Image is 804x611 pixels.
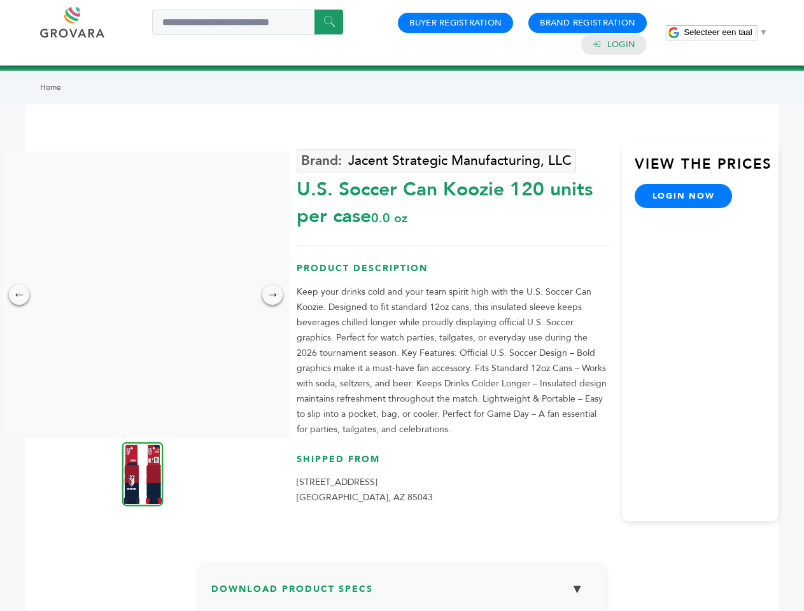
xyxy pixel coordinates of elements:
span: 0.0 oz [371,209,407,227]
span: ​ [756,27,756,37]
a: Brand Registration [540,17,635,29]
a: Jacent Strategic Manufacturing, LLC [297,149,576,172]
a: Buyer Registration [409,17,502,29]
h3: Shipped From [297,453,609,475]
input: Search a product or brand... [152,10,343,35]
span: ▼ [759,27,768,37]
h3: Product Description [297,262,609,284]
a: Home [40,82,61,92]
span: Selecteer een taal [684,27,752,37]
div: U.S. Soccer Can Koozie 120 units per case [297,170,609,230]
p: [STREET_ADDRESS] [GEOGRAPHIC_DATA], AZ 85043 [297,475,609,505]
a: Selecteer een taal​ [684,27,768,37]
div: ← [9,284,29,305]
a: Login [607,39,635,50]
div: → [262,284,283,305]
img: U.S. Soccer Can Koozie 120 units per case 0.0 oz [122,442,164,506]
a: login now [635,184,733,208]
p: Keep your drinks cold and your team spirit high with the U.S. Soccer Can Koozie. Designed to fit ... [297,284,609,437]
button: ▼ [561,575,593,603]
h3: View the Prices [635,155,779,184]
